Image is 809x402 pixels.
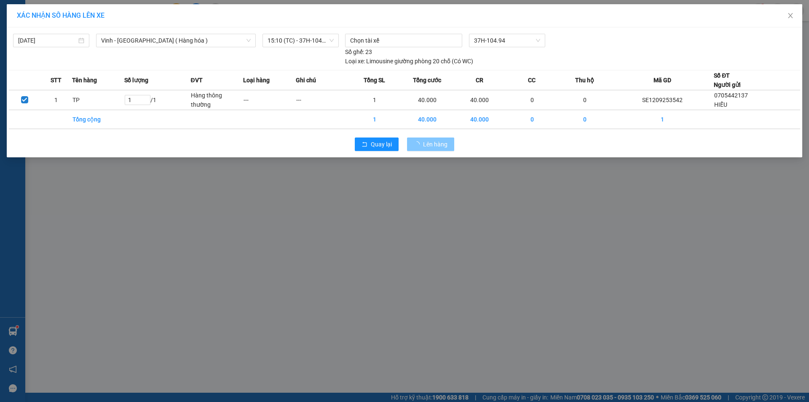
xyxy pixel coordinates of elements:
[124,76,148,85] span: Số lượng
[787,12,794,19] span: close
[453,110,506,129] td: 40.000
[714,92,748,99] span: 0705442137
[423,140,447,149] span: Lên hàng
[364,76,385,85] span: Tổng SL
[296,90,348,110] td: ---
[72,76,97,85] span: Tên hàng
[246,38,251,43] span: down
[18,36,77,45] input: 12/09/2025
[414,141,423,147] span: loading
[779,4,802,28] button: Close
[345,47,372,57] div: 23
[13,36,75,65] span: [GEOGRAPHIC_DATA], [GEOGRAPHIC_DATA] ↔ [GEOGRAPHIC_DATA]
[528,76,536,85] span: CC
[506,110,559,129] td: 0
[101,34,251,47] span: Vinh - Hà Nội ( Hàng hóa )
[190,90,243,110] td: Hàng thông thường
[413,76,441,85] span: Tổng cước
[558,90,611,110] td: 0
[575,76,594,85] span: Thu hộ
[51,76,62,85] span: STT
[654,76,671,85] span: Mã GD
[17,11,104,19] span: XÁC NHẬN SỐ HÀNG LÊN XE
[355,138,399,151] button: rollbackQuay lại
[14,7,75,34] strong: CHUYỂN PHÁT NHANH AN PHÚ QUÝ
[243,76,270,85] span: Loại hàng
[401,110,453,129] td: 40.000
[558,110,611,129] td: 0
[124,90,190,110] td: / 1
[72,90,125,110] td: TP
[362,141,367,148] span: rollback
[474,34,540,47] span: 37H-104.94
[476,76,483,85] span: CR
[453,90,506,110] td: 40.000
[371,140,392,149] span: Quay lại
[611,110,714,129] td: 1
[345,57,473,66] div: Limousine giường phòng 20 chỗ (Có WC)
[348,110,401,129] td: 1
[4,46,12,87] img: logo
[506,90,559,110] td: 0
[345,57,365,66] span: Loại xe:
[401,90,453,110] td: 40.000
[72,110,125,129] td: Tổng cộng
[611,90,714,110] td: SE1209253542
[345,47,364,57] span: Số ghế:
[268,34,334,47] span: 15:10 (TC) - 37H-104.94
[348,90,401,110] td: 1
[40,90,72,110] td: 1
[714,101,727,108] span: HIẾU
[190,76,202,85] span: ĐVT
[243,90,296,110] td: ---
[296,76,316,85] span: Ghi chú
[407,138,454,151] button: Lên hàng
[714,71,741,89] div: Số ĐT Người gửi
